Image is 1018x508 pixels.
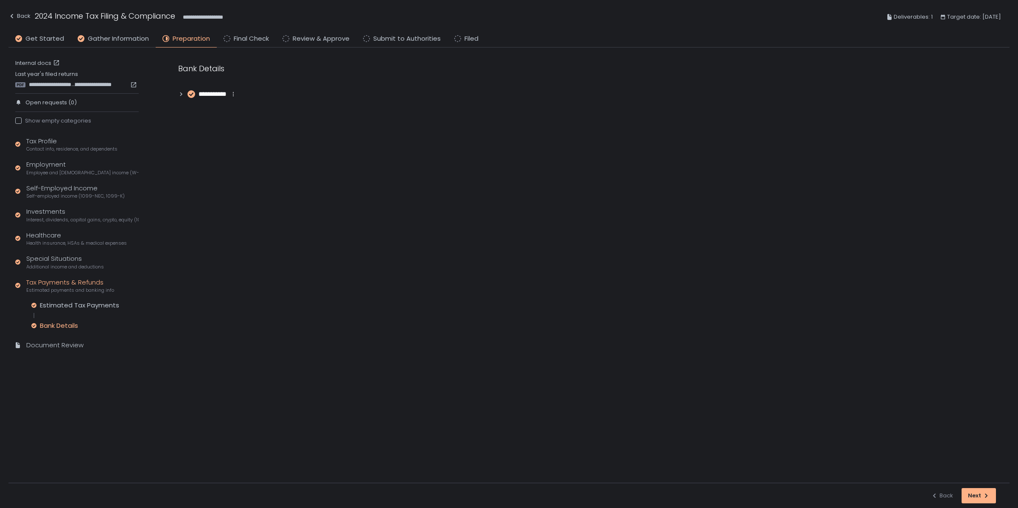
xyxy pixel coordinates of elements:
[26,341,84,350] div: Document Review
[962,488,996,503] button: Next
[293,34,350,44] span: Review & Approve
[26,170,139,176] span: Employee and [DEMOGRAPHIC_DATA] income (W-2s)
[26,240,127,246] span: Health insurance, HSAs & medical expenses
[88,34,149,44] span: Gather Information
[35,10,175,22] h1: 2024 Income Tax Filing & Compliance
[15,70,139,88] div: Last year's filed returns
[26,193,125,199] span: Self-employed income (1099-NEC, 1099-K)
[40,301,119,310] div: Estimated Tax Payments
[234,34,269,44] span: Final Check
[373,34,441,44] span: Submit to Authorities
[178,63,585,74] div: Bank Details
[8,10,31,24] button: Back
[26,207,139,223] div: Investments
[26,231,127,247] div: Healthcare
[25,99,77,106] span: Open requests (0)
[947,12,1001,22] span: Target date: [DATE]
[26,137,117,153] div: Tax Profile
[26,146,117,152] span: Contact info, residence, and dependents
[931,488,953,503] button: Back
[26,264,104,270] span: Additional income and deductions
[173,34,210,44] span: Preparation
[464,34,478,44] span: Filed
[894,12,933,22] span: Deliverables: 1
[26,184,125,200] div: Self-Employed Income
[40,321,78,330] div: Bank Details
[15,59,62,67] a: Internal docs
[931,492,953,500] div: Back
[26,278,114,294] div: Tax Payments & Refunds
[26,217,139,223] span: Interest, dividends, capital gains, crypto, equity (1099s, K-1s)
[26,160,139,176] div: Employment
[26,287,114,293] span: Estimated payments and banking info
[968,492,990,500] div: Next
[25,34,64,44] span: Get Started
[26,254,104,270] div: Special Situations
[8,11,31,21] div: Back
